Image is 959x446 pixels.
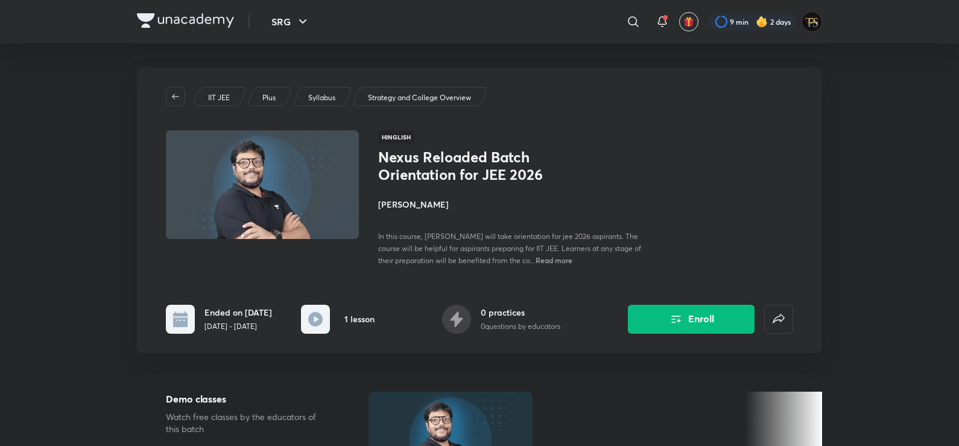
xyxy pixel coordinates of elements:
p: [DATE] - [DATE] [204,321,272,332]
a: Plus [261,92,278,103]
img: Tanishq Sahu [802,11,822,32]
h5: Demo classes [166,392,330,406]
a: Syllabus [306,92,338,103]
img: avatar [683,16,694,27]
span: In this course, [PERSON_NAME] will take orientation for jee 2026 aspirants. The course will be he... [378,232,641,265]
img: Company Logo [137,13,234,28]
img: Thumbnail [164,129,361,240]
button: avatar [679,12,698,31]
button: Enroll [628,305,755,334]
h6: Ended on [DATE] [204,306,272,319]
p: Syllabus [308,92,335,103]
span: Hinglish [378,130,414,144]
a: Strategy and College Overview [366,92,473,103]
p: Plus [262,92,276,103]
a: IIT JEE [206,92,232,103]
a: Company Logo [137,13,234,31]
p: Watch free classes by the educators of this batch [166,411,330,435]
h4: [PERSON_NAME] [378,198,648,211]
button: false [764,305,793,334]
h1: Nexus Reloaded Batch Orientation for JEE 2026 [378,148,575,183]
p: IIT JEE [208,92,230,103]
p: 0 questions by educators [481,321,560,332]
span: Read more [536,255,572,265]
p: Strategy and College Overview [368,92,471,103]
button: SRG [264,10,317,34]
h6: 0 practices [481,306,560,319]
h6: 1 lesson [344,313,375,325]
img: streak [756,16,768,28]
